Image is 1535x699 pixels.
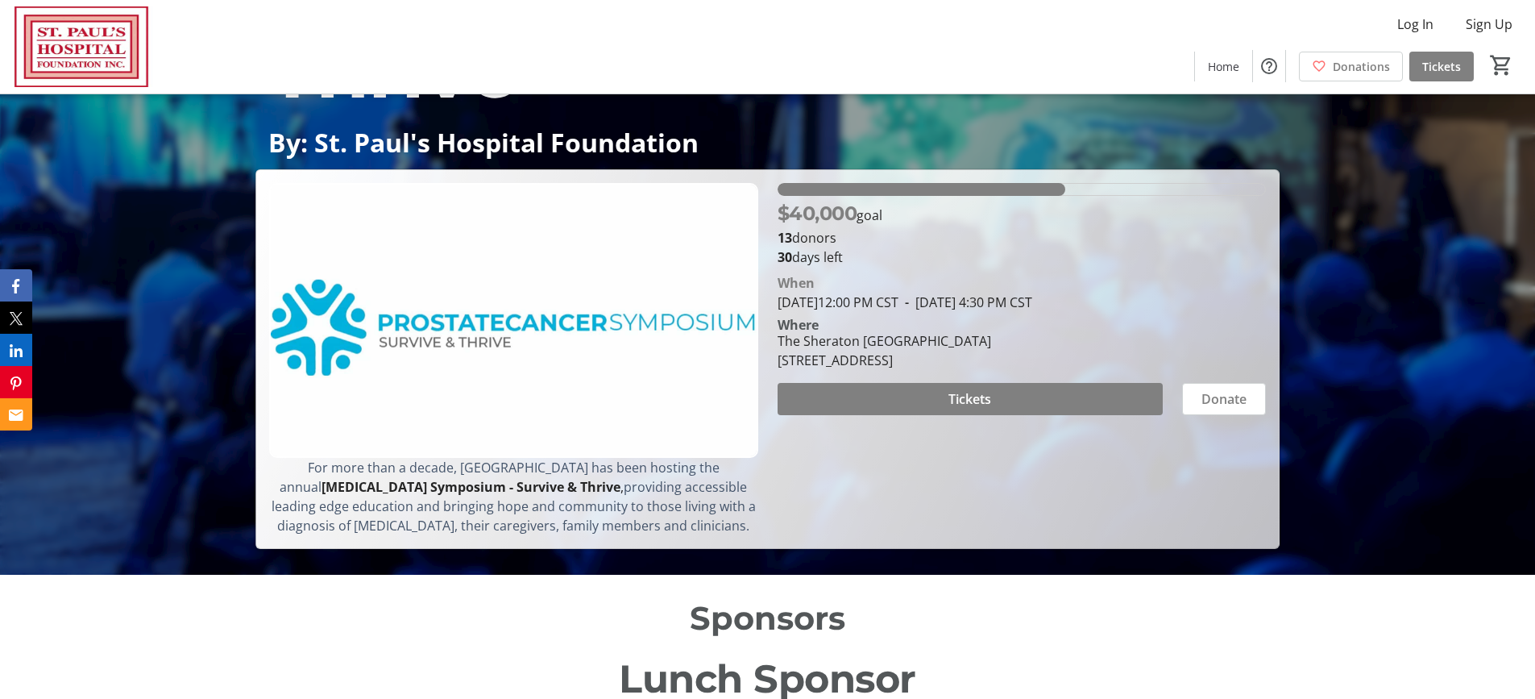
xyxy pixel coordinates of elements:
[280,459,720,496] span: For more than a decade, [GEOGRAPHIC_DATA] has been hosting the annual
[10,6,153,87] img: St. Paul's Hospital Foundation's Logo
[778,273,815,293] div: When
[1182,383,1266,415] button: Donate
[1487,51,1516,80] button: Cart
[1453,11,1525,37] button: Sign Up
[269,458,757,535] p: ,
[322,478,620,496] strong: [MEDICAL_DATA] Symposium - Survive & Thrive
[898,293,915,311] span: -
[1409,52,1474,81] a: Tickets
[778,383,1163,415] button: Tickets
[778,199,883,228] p: goal
[778,331,991,351] div: The Sheraton [GEOGRAPHIC_DATA]
[1253,50,1285,82] button: Help
[778,293,898,311] span: [DATE] 12:00 PM CST
[1422,58,1461,75] span: Tickets
[268,128,1266,156] p: By: St. Paul's Hospital Foundation
[948,389,991,409] span: Tickets
[1201,389,1247,409] span: Donate
[1384,11,1446,37] button: Log In
[1195,52,1252,81] a: Home
[1466,15,1512,34] span: Sign Up
[1208,58,1239,75] span: Home
[265,594,1269,643] div: Sponsors
[778,248,792,266] span: 30
[1299,52,1403,81] a: Donations
[898,293,1032,311] span: [DATE] 4:30 PM CST
[778,318,819,331] div: Where
[778,229,792,247] b: 13
[778,183,1266,196] div: 59.020574999999994% of fundraising goal reached
[272,478,756,535] span: providing accessible leading edge education and bringing hope and community to those living with ...
[778,228,1266,248] p: donors
[778,202,857,225] span: $40,000
[269,183,757,458] img: Campaign CTA Media Photo
[778,248,1266,267] p: days left
[1333,58,1390,75] span: Donations
[1397,15,1433,34] span: Log In
[778,351,991,370] div: [STREET_ADDRESS]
